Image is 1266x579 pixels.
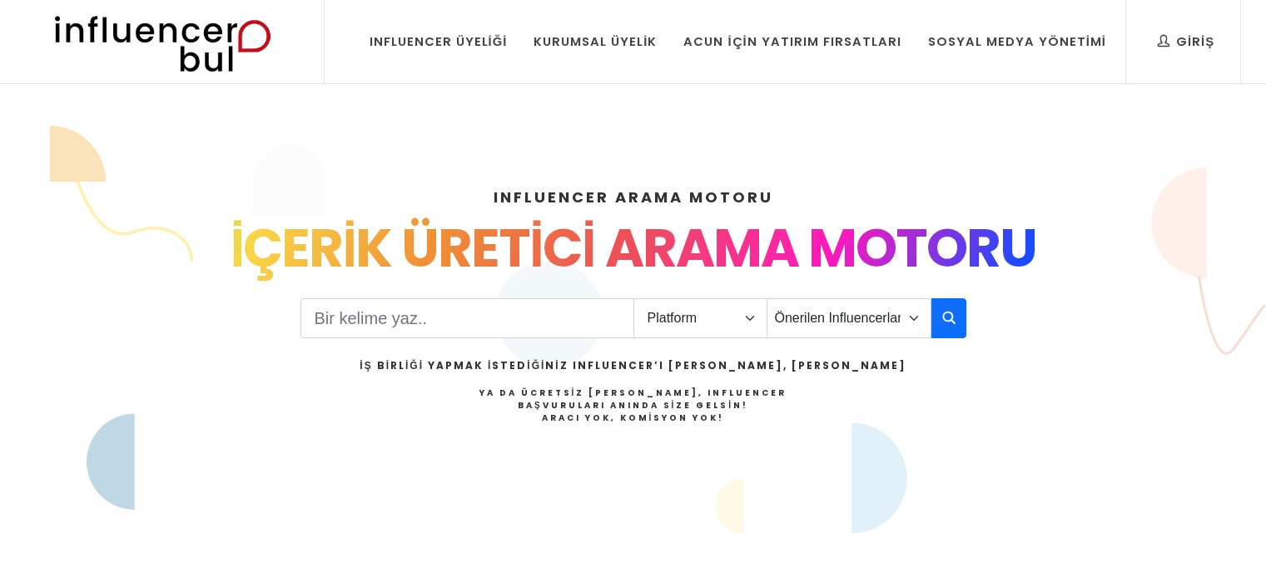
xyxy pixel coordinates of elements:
div: Influencer Üyeliği [370,32,508,51]
h4: INFLUENCER ARAMA MOTORU [94,186,1173,208]
h4: Ya da Ücretsiz [PERSON_NAME], Influencer Başvuruları Anında Size Gelsin! [360,387,906,424]
div: Sosyal Medya Yönetimi [928,32,1106,51]
strong: Aracı Yok, Komisyon Yok! [542,412,725,424]
h2: İş Birliği Yapmak İstediğiniz Influencer’ı [PERSON_NAME], [PERSON_NAME] [360,358,906,373]
div: Kurumsal Üyelik [534,32,657,51]
div: İÇERİK ÜRETİCİ ARAMA MOTORU [94,208,1173,288]
input: Search [300,298,634,338]
div: Acun İçin Yatırım Fırsatları [683,32,901,51]
div: Giriş [1158,32,1214,51]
